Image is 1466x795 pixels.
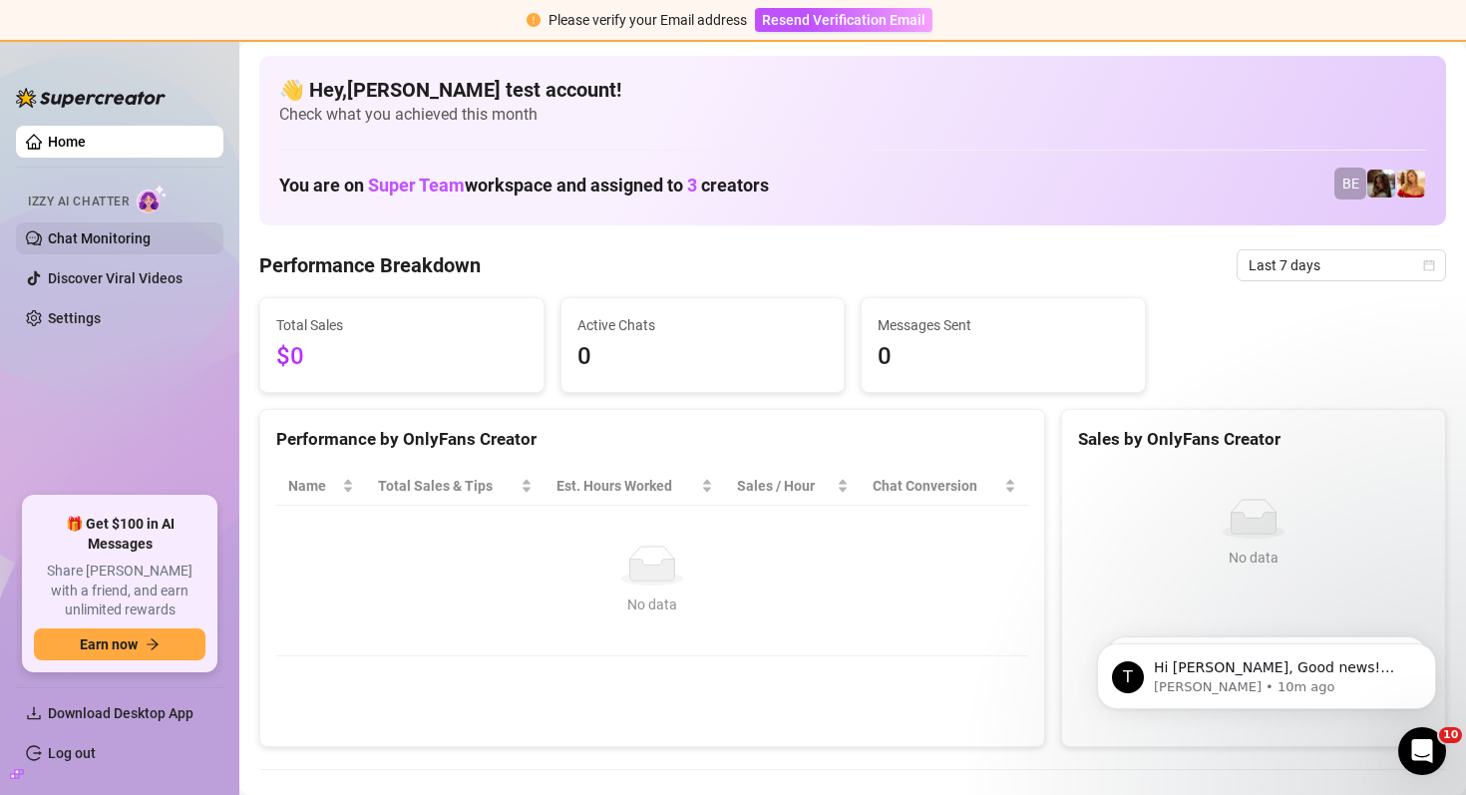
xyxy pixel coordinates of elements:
[861,467,1028,506] th: Chat Conversion
[1439,727,1462,743] span: 10
[16,88,166,108] img: logo-BBDzfeDw.svg
[755,8,932,32] button: Resend Verification Email
[34,628,205,660] button: Earn nowarrow-right
[80,636,138,652] span: Earn now
[276,314,528,336] span: Total Sales
[873,475,1000,497] span: Chat Conversion
[276,426,1028,453] div: Performance by OnlyFans Creator
[556,475,696,497] div: Est. Hours Worked
[1342,173,1359,195] span: BE
[26,705,42,721] span: download
[259,251,481,279] h4: Performance Breakdown
[28,193,129,211] span: Izzy AI Chatter
[1367,170,1395,198] img: miagkii
[878,314,1129,336] span: Messages Sent
[687,175,697,196] span: 3
[276,338,528,376] span: $0
[725,467,861,506] th: Sales / Hour
[1067,601,1466,741] iframe: Intercom notifications message
[296,594,1008,615] div: No data
[10,767,24,781] span: build
[34,515,205,554] span: 🎁 Get $100 in AI Messages
[878,338,1129,376] span: 0
[737,475,833,497] span: Sales / Hour
[577,314,829,336] span: Active Chats
[34,562,205,620] span: Share [PERSON_NAME] with a friend, and earn unlimited rewards
[368,175,465,196] span: Super Team
[378,475,517,497] span: Total Sales & Tips
[527,13,541,27] span: exclamation-circle
[279,175,769,197] h1: You are on workspace and assigned to creators
[276,467,366,506] th: Name
[48,745,96,761] a: Log out
[1249,250,1434,280] span: Last 7 days
[1423,259,1435,271] span: calendar
[288,475,338,497] span: Name
[279,104,1426,126] span: Check what you achieved this month
[577,338,829,376] span: 0
[48,705,193,721] span: Download Desktop App
[48,230,151,246] a: Chat Monitoring
[1078,426,1429,453] div: Sales by OnlyFans Creator
[549,9,747,31] div: Please verify your Email address
[1086,547,1421,569] div: No data
[137,185,168,213] img: AI Chatter
[1398,727,1446,775] iframe: Intercom live chat
[146,637,160,651] span: arrow-right
[366,467,545,506] th: Total Sales & Tips
[762,12,925,28] span: Resend Verification Email
[48,134,86,150] a: Home
[48,270,183,286] a: Discover Viral Videos
[279,76,1426,104] h4: 👋 Hey, [PERSON_NAME] test account !
[48,310,101,326] a: Settings
[1397,170,1425,198] img: mikayla_demaiter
